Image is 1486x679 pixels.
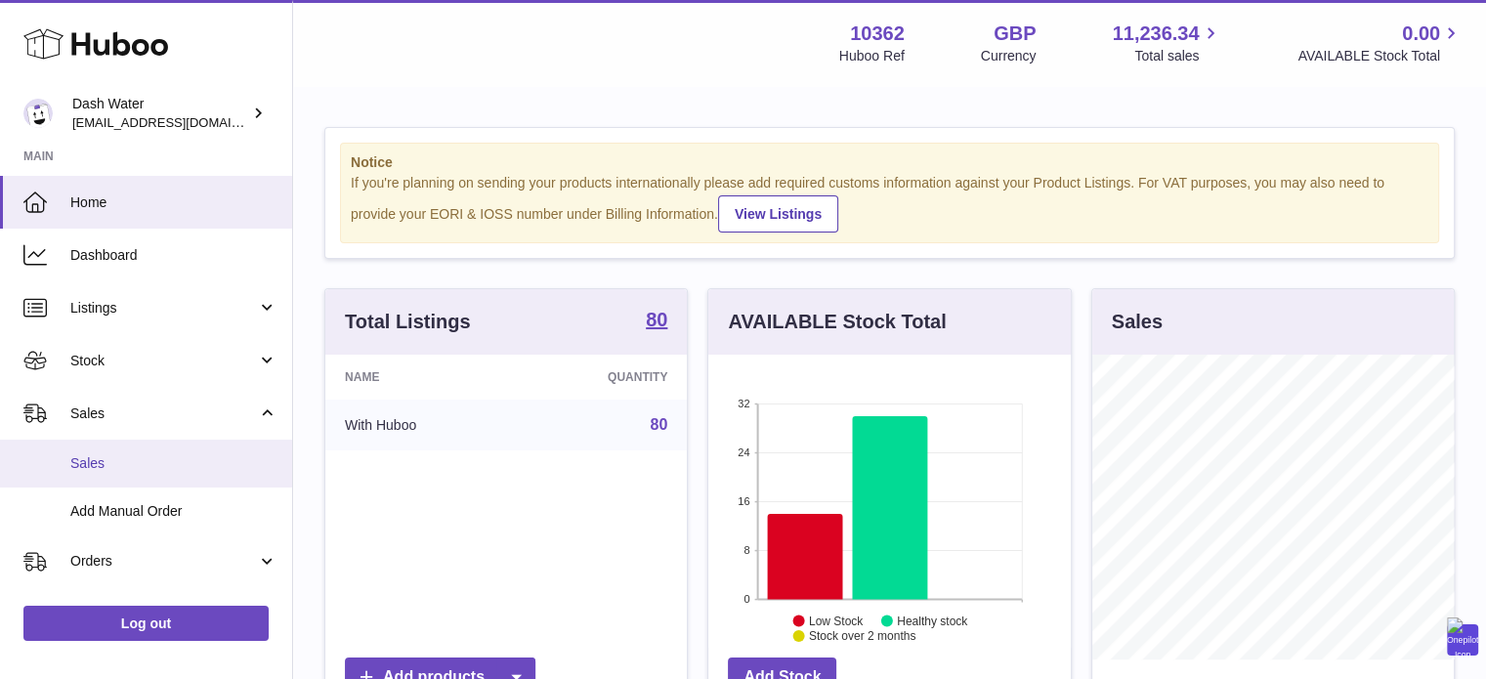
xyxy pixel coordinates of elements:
[809,629,915,643] text: Stock over 2 months
[72,114,287,130] span: [EMAIL_ADDRESS][DOMAIN_NAME]
[739,495,750,507] text: 16
[72,95,248,132] div: Dash Water
[1112,309,1163,335] h3: Sales
[70,246,277,265] span: Dashboard
[739,446,750,458] text: 24
[744,544,750,556] text: 8
[70,299,257,318] span: Listings
[70,454,277,473] span: Sales
[739,398,750,409] text: 32
[70,502,277,521] span: Add Manual Order
[70,352,257,370] span: Stock
[839,47,905,65] div: Huboo Ref
[651,416,668,433] a: 80
[1134,47,1221,65] span: Total sales
[351,153,1428,172] strong: Notice
[23,99,53,128] img: bea@dash-water.com
[70,404,257,423] span: Sales
[325,355,516,400] th: Name
[718,195,838,233] a: View Listings
[325,400,516,450] td: With Huboo
[23,606,269,641] a: Log out
[70,552,257,571] span: Orders
[744,593,750,605] text: 0
[850,21,905,47] strong: 10362
[1297,47,1463,65] span: AVAILABLE Stock Total
[897,614,968,627] text: Healthy stock
[351,174,1428,233] div: If you're planning on sending your products internationally please add required customs informati...
[1297,21,1463,65] a: 0.00 AVAILABLE Stock Total
[994,21,1036,47] strong: GBP
[646,310,667,333] a: 80
[70,193,277,212] span: Home
[809,614,864,627] text: Low Stock
[646,310,667,329] strong: 80
[516,355,687,400] th: Quantity
[1112,21,1221,65] a: 11,236.34 Total sales
[1112,21,1199,47] span: 11,236.34
[728,309,946,335] h3: AVAILABLE Stock Total
[1402,21,1440,47] span: 0.00
[345,309,471,335] h3: Total Listings
[981,47,1037,65] div: Currency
